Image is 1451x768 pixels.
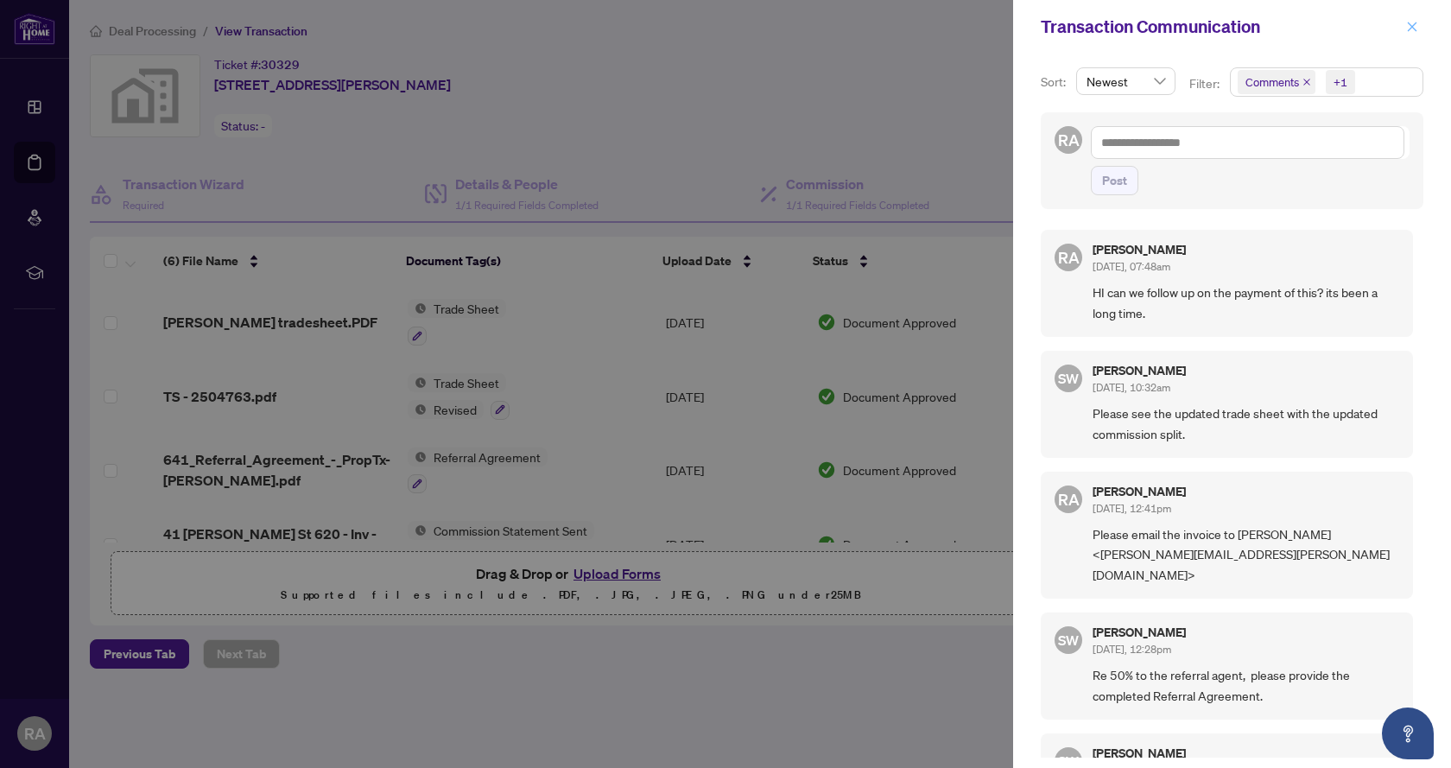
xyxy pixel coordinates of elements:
span: Comments [1245,73,1299,91]
h5: [PERSON_NAME] [1093,486,1186,498]
h5: [PERSON_NAME] [1093,626,1186,638]
span: close [1302,78,1311,86]
span: [DATE], 12:28pm [1093,643,1171,656]
span: Please email the invoice to [PERSON_NAME] <[PERSON_NAME][EMAIL_ADDRESS][PERSON_NAME][DOMAIN_NAME]> [1093,524,1399,585]
span: Comments [1238,70,1315,94]
h5: [PERSON_NAME] [1093,747,1186,759]
span: RA [1058,245,1080,270]
span: HI can we follow up on the payment of this? its been a long time. [1093,282,1399,323]
span: Newest [1087,68,1165,94]
span: RA [1058,128,1080,152]
p: Sort: [1041,73,1069,92]
button: Open asap [1382,708,1434,759]
div: +1 [1334,73,1347,91]
span: SW [1058,630,1080,651]
span: SW [1058,368,1080,390]
div: Transaction Communication [1041,14,1401,40]
span: close [1406,21,1418,33]
span: [DATE], 10:32am [1093,381,1170,394]
span: Please see the updated trade sheet with the updated commission split. [1093,403,1399,444]
p: Filter: [1189,74,1222,93]
span: Re 50% to the referral agent, please provide the completed Referral Agreement. [1093,665,1399,706]
span: [DATE], 07:48am [1093,260,1170,273]
span: [DATE], 12:41pm [1093,502,1171,515]
button: Post [1091,166,1138,195]
span: RA [1058,487,1080,511]
h5: [PERSON_NAME] [1093,244,1186,256]
h5: [PERSON_NAME] [1093,365,1186,377]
